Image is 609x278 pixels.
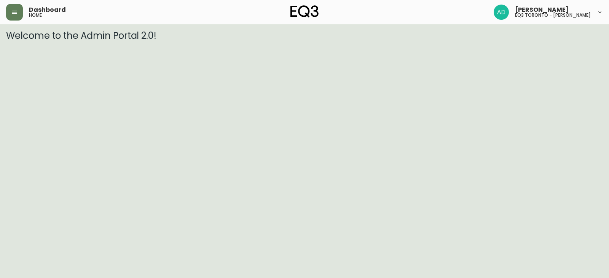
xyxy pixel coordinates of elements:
h5: eq3 toronto - [PERSON_NAME] [515,13,591,17]
span: Dashboard [29,7,66,13]
img: logo [290,5,319,17]
img: 5042b7eed22bbf7d2bc86013784b9872 [494,5,509,20]
h3: Welcome to the Admin Portal 2.0! [6,30,603,41]
span: [PERSON_NAME] [515,7,569,13]
h5: home [29,13,42,17]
